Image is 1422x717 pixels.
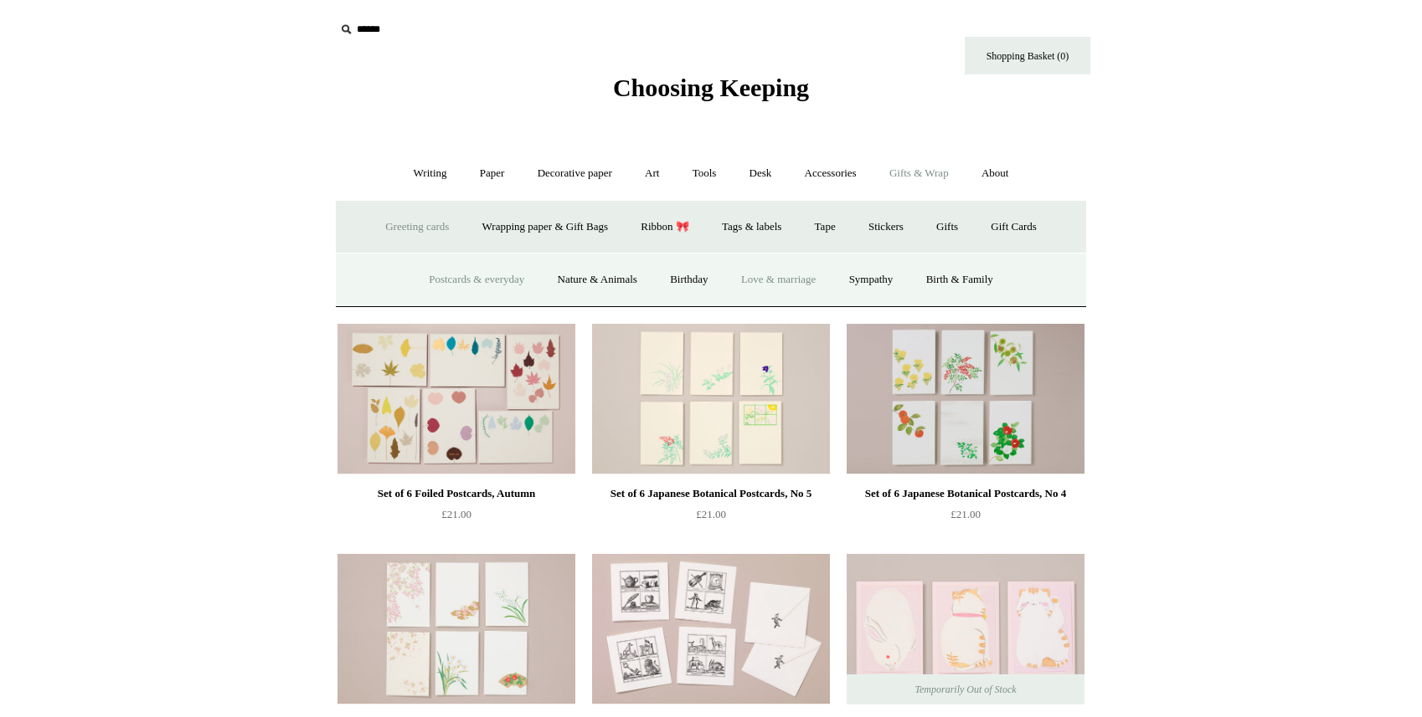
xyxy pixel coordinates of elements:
[543,258,652,302] a: Nature & Animals
[441,508,471,520] span: £21.00
[976,205,1052,249] a: Gift Cards
[707,205,796,249] a: Tags & labels
[853,205,919,249] a: Stickers
[655,258,724,302] a: Birthday
[337,324,575,474] img: Set of 6 Foiled Postcards, Autumn
[613,87,809,99] a: Choosing Keeping
[678,151,732,196] a: Tools
[847,554,1085,704] a: Japanese Screen Printed Cat & Rabbit Postcard Set Japanese Screen Printed Cat & Rabbit Postcard S...
[465,151,520,196] a: Paper
[734,151,787,196] a: Desk
[592,554,830,704] a: 4 Georgian Miscellany Greeting Cards, A 4 Georgian Miscellany Greeting Cards, A
[337,324,575,474] a: Set of 6 Foiled Postcards, Autumn Set of 6 Foiled Postcards, Autumn
[966,151,1024,196] a: About
[399,151,462,196] a: Writing
[630,151,674,196] a: Art
[921,205,973,249] a: Gifts
[847,324,1085,474] a: Set of 6 Japanese Botanical Postcards, No 4 Set of 6 Japanese Botanical Postcards, No 4
[523,151,627,196] a: Decorative paper
[626,205,704,249] a: Ribbon 🎀
[834,258,909,302] a: Sympathy
[847,484,1085,552] a: Set of 6 Japanese Botanical Postcards, No 4 £21.00
[342,484,571,504] div: Set of 6 Foiled Postcards, Autumn
[898,674,1033,704] span: Temporarily Out of Stock
[337,554,575,704] img: Set of 6 Japanese Blossoms Postcards, Set 6
[726,258,832,302] a: Love & marriage
[790,151,872,196] a: Accessories
[592,324,830,474] img: Set of 6 Japanese Botanical Postcards, No 5
[965,37,1090,74] a: Shopping Basket (0)
[696,508,726,520] span: £21.00
[951,508,981,520] span: £21.00
[874,151,964,196] a: Gifts & Wrap
[337,554,575,704] a: Set of 6 Japanese Blossoms Postcards, Set 6 Set of 6 Japanese Blossoms Postcards, Set 6
[613,74,809,101] span: Choosing Keeping
[911,258,1008,302] a: Birth & Family
[370,205,464,249] a: Greeting cards
[592,554,830,704] img: 4 Georgian Miscellany Greeting Cards, A
[596,484,826,504] div: Set of 6 Japanese Botanical Postcards, No 5
[337,484,575,552] a: Set of 6 Foiled Postcards, Autumn £21.00
[592,324,830,474] a: Set of 6 Japanese Botanical Postcards, No 5 Set of 6 Japanese Botanical Postcards, No 5
[847,324,1085,474] img: Set of 6 Japanese Botanical Postcards, No 4
[592,484,830,552] a: Set of 6 Japanese Botanical Postcards, No 5 £21.00
[467,205,623,249] a: Wrapping paper & Gift Bags
[851,484,1080,504] div: Set of 6 Japanese Botanical Postcards, No 4
[847,554,1085,704] img: Japanese Screen Printed Cat & Rabbit Postcard Set
[414,258,539,302] a: Postcards & everyday
[800,205,851,249] a: Tape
